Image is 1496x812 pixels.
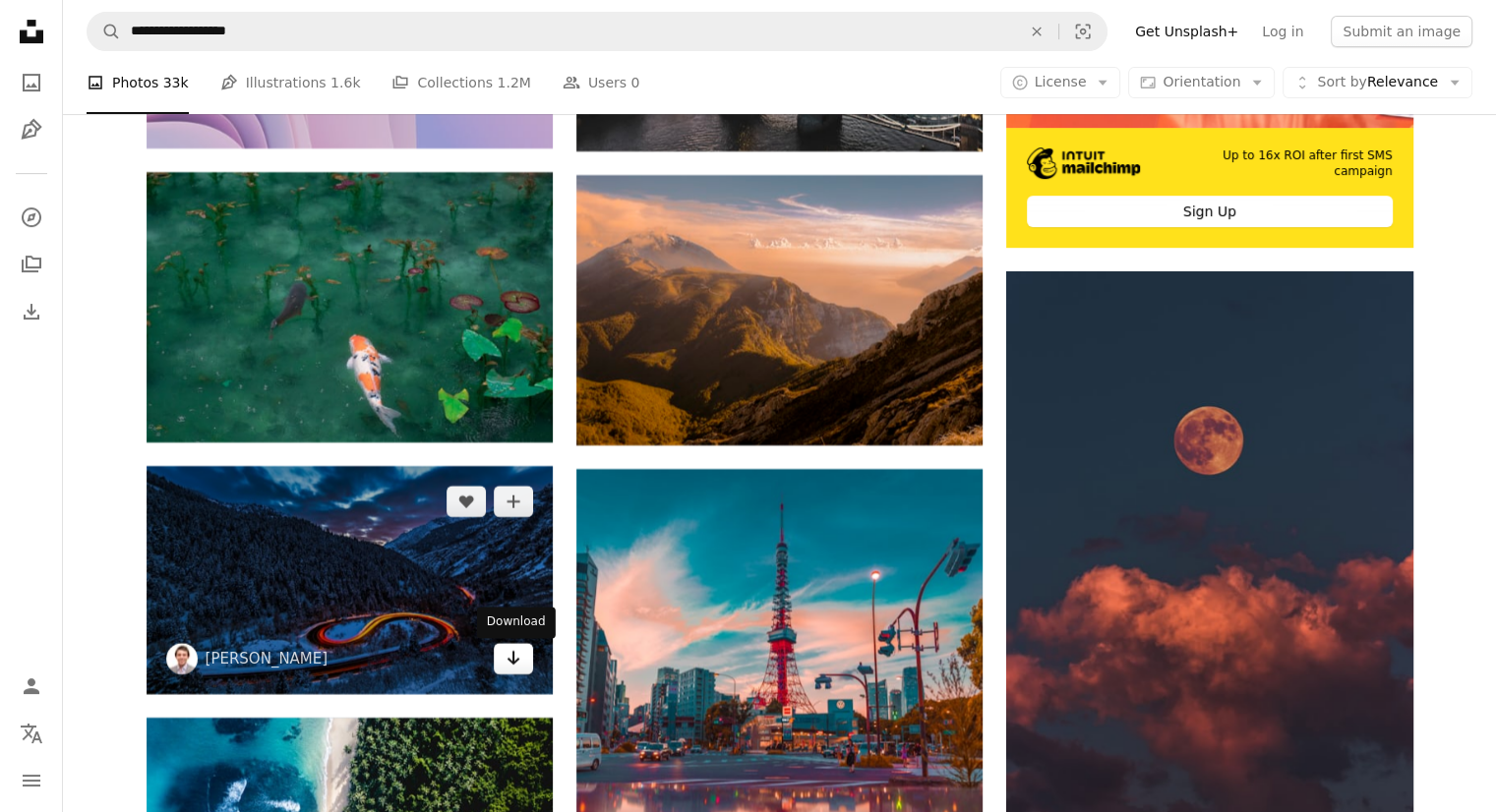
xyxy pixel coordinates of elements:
[1035,74,1087,89] span: License
[147,172,553,442] img: photo of two black, white, and orange koi fish
[391,51,530,114] a: Collections 1.2M
[12,12,51,55] a: Home — Unsplash
[494,486,533,517] button: Add to Collection
[12,761,51,800] button: Menu
[1015,13,1058,50] button: Clear
[12,292,51,331] a: Download History
[1006,567,1412,585] a: full moon and clouds
[1027,147,1140,179] img: file-1690386555781-336d1949dad1image
[1059,13,1107,50] button: Visual search
[576,679,983,697] a: architectural photo of tower between buildings
[576,175,983,445] img: mountains at golden hour
[330,72,360,93] span: 1.6k
[1000,67,1121,98] button: License
[1128,67,1275,98] button: Orientation
[1163,74,1240,89] span: Orientation
[447,486,486,517] button: Like
[12,245,51,284] a: Collections
[1317,73,1438,92] span: Relevance
[166,643,198,674] img: Go to Alexander Slattery's profile
[1317,74,1366,89] span: Sort by
[563,51,640,114] a: Users 0
[147,466,553,694] img: timelapse photography of curved road between mountain with trees
[1283,67,1472,98] button: Sort byRelevance
[220,51,361,114] a: Illustrations 1.6k
[206,649,329,668] a: [PERSON_NAME]
[576,301,983,319] a: mountains at golden hour
[12,714,51,753] button: Language
[147,298,553,316] a: photo of two black, white, and orange koi fish
[494,643,533,674] a: Download
[12,63,51,102] a: Photos
[88,13,121,50] button: Search Unsplash
[12,198,51,237] a: Explore
[1027,196,1392,227] div: Sign Up
[1250,16,1315,47] a: Log in
[87,12,1107,51] form: Find visuals sitewide
[12,110,51,149] a: Illustrations
[12,667,51,706] a: Log in / Sign up
[630,72,639,93] span: 0
[477,607,556,638] div: Download
[1168,147,1392,181] span: Up to 16x ROI after first SMS campaign
[497,72,530,93] span: 1.2M
[147,570,553,588] a: timelapse photography of curved road between mountain with trees
[1123,16,1250,47] a: Get Unsplash+
[1331,16,1472,47] button: Submit an image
